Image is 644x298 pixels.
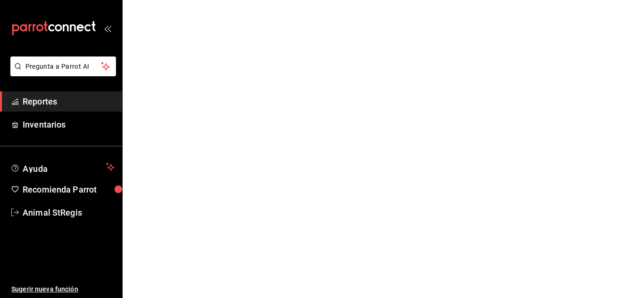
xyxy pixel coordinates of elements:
span: Animal StRegis [23,206,115,219]
span: Reportes [23,95,115,108]
a: Pregunta a Parrot AI [7,68,116,78]
span: Sugerir nueva función [11,284,115,294]
span: Recomienda Parrot [23,183,115,196]
span: Inventarios [23,118,115,131]
span: Pregunta a Parrot AI [25,62,101,72]
button: open_drawer_menu [104,24,111,32]
button: Pregunta a Parrot AI [10,56,116,76]
span: Ayuda [23,161,102,173]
